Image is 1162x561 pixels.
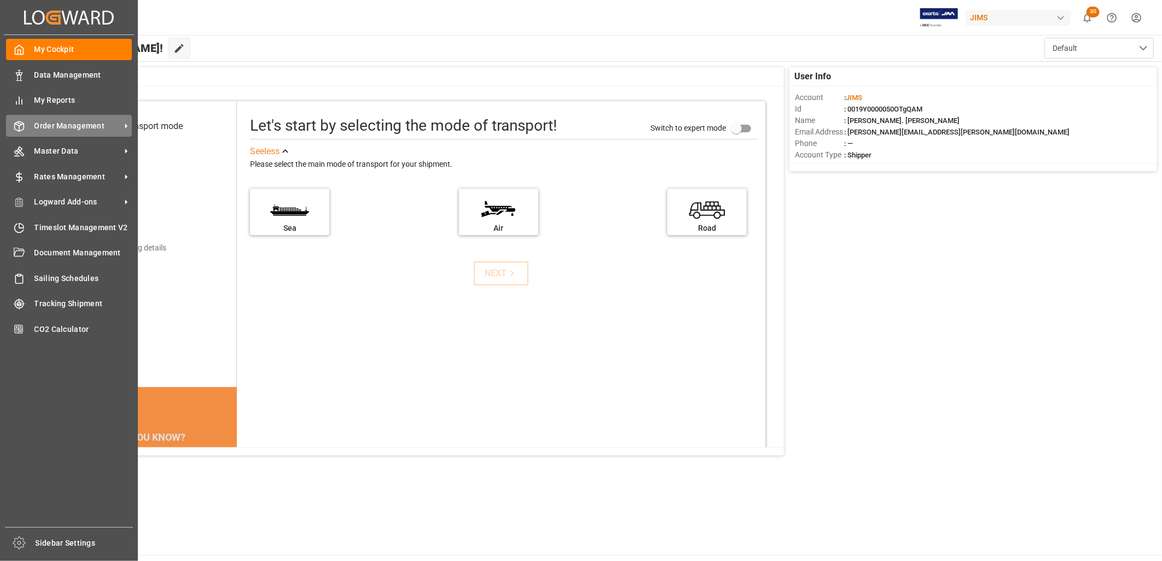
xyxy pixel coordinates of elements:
[45,38,163,59] span: Hello [PERSON_NAME]!
[6,267,132,289] a: Sailing Schedules
[6,293,132,314] a: Tracking Shipment
[34,247,132,259] span: Document Management
[6,39,132,60] a: My Cockpit
[844,116,960,125] span: : [PERSON_NAME]. [PERSON_NAME]
[6,318,132,340] a: CO2 Calculator
[795,115,844,126] span: Name
[98,242,166,254] div: Add shipping details
[650,124,726,132] span: Switch to expert mode
[844,93,862,102] span: :
[795,92,844,103] span: Account
[1044,38,1154,59] button: open menu
[844,151,872,159] span: : Shipper
[844,139,853,148] span: : —
[795,149,844,161] span: Account Type
[34,95,132,106] span: My Reports
[1087,7,1100,17] span: 30
[250,114,557,137] div: Let's start by selecting the mode of transport!
[1075,5,1100,30] button: show 30 new notifications
[6,242,132,264] a: Document Management
[844,105,922,113] span: : 0019Y0000050OTgQAM
[34,171,121,183] span: Rates Management
[795,138,844,149] span: Phone
[250,145,280,158] div: See less
[34,298,132,309] span: Tracking Shipment
[34,222,132,233] span: Timeslot Management V2
[1053,43,1077,54] span: Default
[34,44,132,55] span: My Cockpit
[795,126,844,138] span: Email Address
[920,8,958,27] img: Exertis%20JAM%20-%20Email%20Logo.jpg_1722504956.jpg
[795,103,844,115] span: Id
[474,261,528,285] button: NEXT
[34,196,121,208] span: Logward Add-ons
[250,158,757,171] div: Please select the main mode of transport for your shipment.
[464,223,533,234] div: Air
[98,120,183,133] div: Select transport mode
[34,120,121,132] span: Order Management
[795,70,832,83] span: User Info
[34,145,121,157] span: Master Data
[6,90,132,111] a: My Reports
[36,537,133,549] span: Sidebar Settings
[966,10,1071,26] div: JIMS
[1100,5,1124,30] button: Help Center
[846,93,862,102] span: JIMS
[61,425,237,448] div: DID YOU KNOW?
[255,223,324,234] div: Sea
[6,217,132,238] a: Timeslot Management V2
[34,69,132,81] span: Data Management
[485,267,518,280] div: NEXT
[34,273,132,284] span: Sailing Schedules
[844,128,1070,136] span: : [PERSON_NAME][EMAIL_ADDRESS][PERSON_NAME][DOMAIN_NAME]
[34,324,132,335] span: CO2 Calculator
[673,223,741,234] div: Road
[6,64,132,85] a: Data Management
[966,7,1075,28] button: JIMS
